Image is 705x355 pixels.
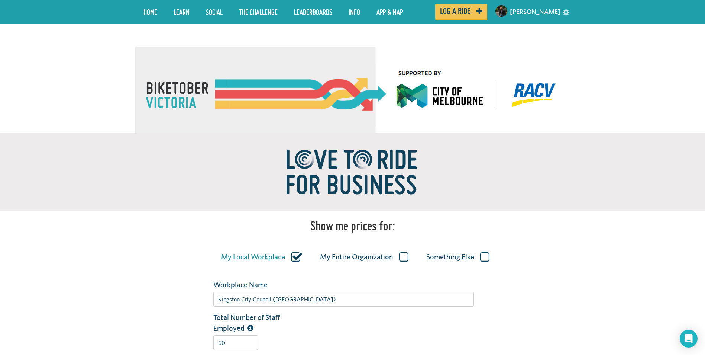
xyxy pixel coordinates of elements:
[371,3,408,21] a: App & Map
[233,3,283,21] a: The Challenge
[247,324,253,332] i: The total number of people employed by this organization/workplace, including part time staff.
[208,279,298,290] label: Workplace Name
[310,218,395,233] h1: Show me prices for:
[320,252,408,262] label: My Entire Organization
[343,3,366,21] a: Info
[495,5,507,17] img: Small navigation user avatar
[435,4,487,19] a: Log a ride
[426,252,489,262] label: Something Else
[260,133,446,211] img: ltr_for_biz-e6001c5fe4d5a622ce57f6846a52a92b55b8f49da94d543b329e0189dcabf444.png
[135,47,570,133] img: Vic
[138,3,163,21] a: Home
[563,8,569,15] a: settings drop down toggle
[208,312,298,333] label: Total Number of Staff Employed
[288,3,338,21] a: Leaderboards
[680,330,698,348] div: Open Intercom Messenger
[221,252,302,262] label: My Local Workplace
[200,3,228,21] a: Social
[440,8,470,15] span: Log a ride
[168,3,195,21] a: LEARN
[510,3,560,21] a: [PERSON_NAME]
